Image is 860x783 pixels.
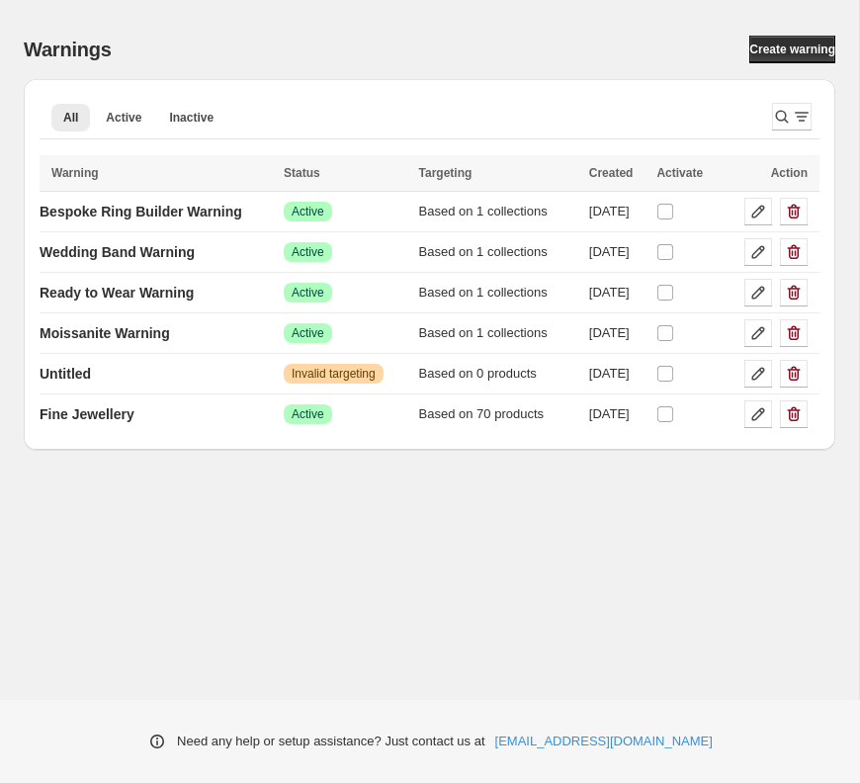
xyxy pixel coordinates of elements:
[40,323,170,343] p: Moissanite Warning
[40,358,91,390] a: Untitled
[40,242,195,262] p: Wedding Band Warning
[40,196,242,227] a: Bespoke Ring Builder Warning
[40,404,134,424] p: Fine Jewellery
[292,406,324,422] span: Active
[292,366,376,382] span: Invalid targeting
[495,732,713,751] a: [EMAIL_ADDRESS][DOMAIN_NAME]
[292,244,324,260] span: Active
[589,242,645,262] div: [DATE]
[40,283,194,303] p: Ready to Wear Warning
[51,166,99,180] span: Warning
[292,204,324,219] span: Active
[772,103,812,130] button: Search and filter results
[419,166,473,180] span: Targeting
[589,323,645,343] div: [DATE]
[40,398,134,430] a: Fine Jewellery
[24,38,112,61] h2: Warnings
[419,283,577,303] div: Based on 1 collections
[749,36,835,63] a: Create warning
[419,202,577,221] div: Based on 1 collections
[771,166,808,180] span: Action
[419,364,577,384] div: Based on 0 products
[749,42,835,57] span: Create warning
[589,166,634,180] span: Created
[656,166,703,180] span: Activate
[106,110,141,126] span: Active
[40,364,91,384] p: Untitled
[284,166,320,180] span: Status
[419,242,577,262] div: Based on 1 collections
[589,283,645,303] div: [DATE]
[292,285,324,301] span: Active
[292,325,324,341] span: Active
[589,364,645,384] div: [DATE]
[40,317,170,349] a: Moissanite Warning
[589,404,645,424] div: [DATE]
[40,236,195,268] a: Wedding Band Warning
[419,323,577,343] div: Based on 1 collections
[419,404,577,424] div: Based on 70 products
[40,277,194,308] a: Ready to Wear Warning
[589,202,645,221] div: [DATE]
[169,110,214,126] span: Inactive
[40,202,242,221] p: Bespoke Ring Builder Warning
[63,110,78,126] span: All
